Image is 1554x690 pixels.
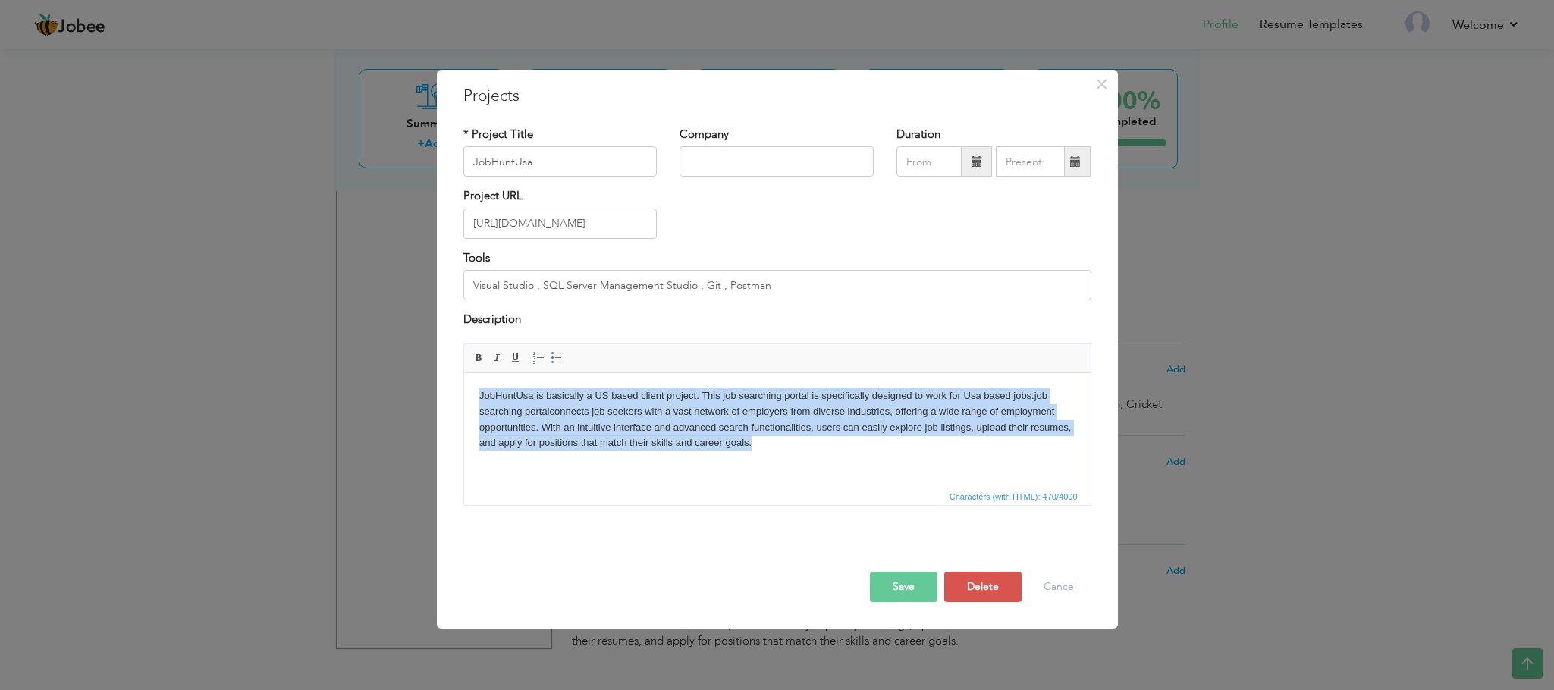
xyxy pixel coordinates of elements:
[944,572,1022,602] button: Delete
[530,350,547,366] a: Insert/Remove Numbered List
[680,127,729,143] label: Company
[1028,572,1091,602] button: Cancel
[896,146,962,177] input: From
[870,572,937,602] button: Save
[947,490,1082,503] div: Statistics
[489,350,506,366] a: Italic
[463,250,490,266] label: Tools
[463,127,533,143] label: * Project Title
[1095,71,1108,98] span: ×
[507,350,524,366] a: Underline
[463,85,1091,108] h3: Projects
[996,146,1065,177] input: Present
[947,490,1081,503] span: Characters (with HTML): 470/4000
[471,350,488,366] a: Bold
[1090,72,1114,96] button: Close
[464,373,1091,487] iframe: Rich Text Editor, projectEditor
[463,312,521,328] label: Description
[548,350,565,366] a: Insert/Remove Bulleted List
[896,127,940,143] label: Duration
[463,188,523,204] label: Project URL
